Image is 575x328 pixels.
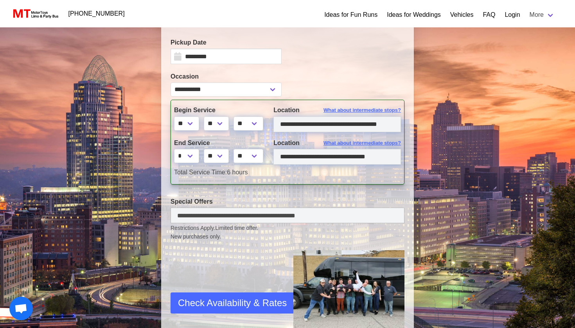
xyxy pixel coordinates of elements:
[174,106,262,115] label: Begin Service
[9,297,33,320] a: Open chat
[215,224,258,232] span: Limited time offer.
[171,260,289,318] iframe: reCAPTCHA
[273,140,300,146] span: Location
[171,233,404,241] span: New purchases only.
[174,138,262,148] label: End Service
[178,296,287,310] span: Check Availability & Rates
[323,106,401,114] span: What about intermediate stops?
[171,72,282,81] label: Occasion
[505,10,520,20] a: Login
[525,7,559,23] a: More
[11,8,59,19] img: MotorToys Logo
[64,6,129,22] a: [PHONE_NUMBER]
[168,168,407,177] div: 6 hours
[171,38,282,47] label: Pickup Date
[324,10,377,20] a: Ideas for Fun Runs
[450,10,474,20] a: Vehicles
[323,139,401,147] span: What about intermediate stops?
[483,10,495,20] a: FAQ
[171,225,404,241] small: Restrictions Apply.
[171,197,404,206] label: Special Offers
[387,10,441,20] a: Ideas for Weddings
[171,292,294,314] button: Check Availability & Rates
[174,169,227,176] span: Total Service Time:
[273,107,300,113] span: Location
